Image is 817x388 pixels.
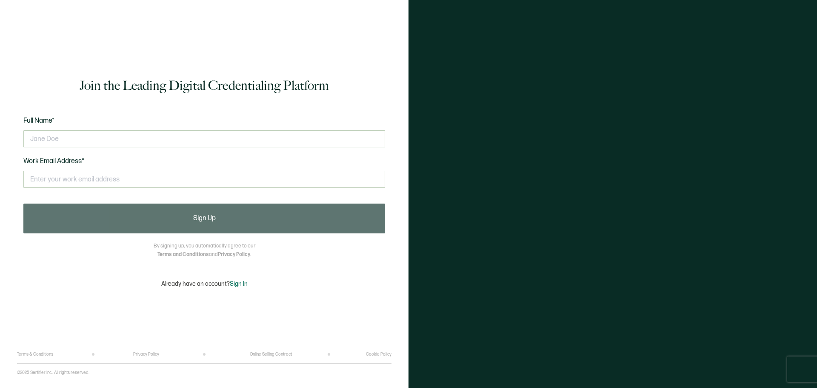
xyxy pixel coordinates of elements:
p: Already have an account? [161,280,248,287]
a: Online Selling Contract [250,352,292,357]
a: Privacy Policy [133,352,159,357]
a: Terms & Conditions [17,352,53,357]
input: Jane Doe [23,130,385,147]
span: Work Email Address* [23,157,84,165]
p: ©2025 Sertifier Inc.. All rights reserved. [17,370,89,375]
a: Cookie Policy [366,352,391,357]
span: Full Name* [23,117,54,125]
span: Sign Up [193,215,216,222]
p: By signing up, you automatically agree to our and . [154,242,255,259]
span: Sign In [230,280,248,287]
h1: Join the Leading Digital Credentialing Platform [80,77,329,94]
input: Enter your work email address [23,171,385,188]
a: Privacy Policy [218,251,250,258]
button: Sign Up [23,204,385,233]
a: Terms and Conditions [157,251,209,258]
